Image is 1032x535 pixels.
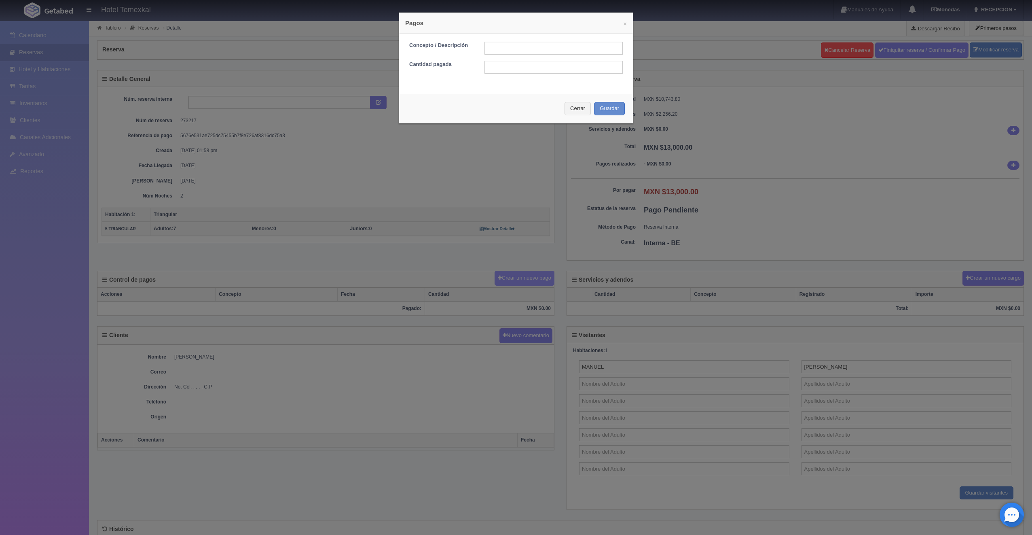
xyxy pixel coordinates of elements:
[403,61,478,68] label: Cantidad pagada
[403,42,478,49] label: Concepto / Descripción
[405,19,627,27] h4: Pagos
[565,102,591,115] button: Cerrar
[594,102,625,115] button: Guardar
[623,21,627,27] button: ×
